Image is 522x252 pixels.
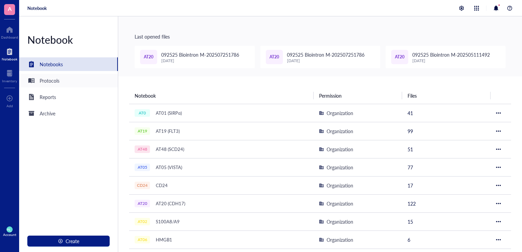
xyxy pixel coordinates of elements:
[3,233,16,237] div: Account
[327,145,353,153] div: Organization
[287,58,365,63] div: [DATE]
[161,58,239,63] div: [DATE]
[19,33,118,46] div: Notebook
[1,35,18,39] div: Dashboard
[2,57,17,61] div: Notebook
[402,104,491,122] td: 41
[19,90,118,104] a: Reports
[327,109,353,117] div: Organization
[402,122,491,140] td: 99
[153,108,185,118] div: AT01 (SIRPα)
[6,104,13,108] div: Add
[8,4,12,13] span: A
[40,60,63,68] div: Notebooks
[402,158,491,176] td: 77
[19,74,118,87] a: Protocols
[27,5,47,11] a: Notebook
[327,218,353,225] div: Organization
[19,107,118,120] a: Archive
[1,24,18,39] a: Dashboard
[2,79,17,83] div: Inventory
[40,77,59,84] div: Protocols
[40,110,55,117] div: Archive
[402,140,491,158] td: 51
[402,87,491,104] th: Files
[2,68,17,83] a: Inventory
[270,54,279,60] span: AT20
[135,33,506,40] div: Last opened files
[153,144,187,154] div: AT48 (SCD24)
[19,57,118,71] a: Notebooks
[66,238,79,244] span: Create
[402,176,491,194] td: 17
[27,236,110,247] button: Create
[129,87,313,104] th: Notebook
[327,200,353,207] div: Organization
[153,126,183,136] div: AT19 (FLT3)
[153,235,175,244] div: HMGB1
[327,127,353,135] div: Organization
[402,212,491,230] td: 15
[412,58,490,63] div: [DATE]
[153,199,188,208] div: AT20 (CDH17)
[144,54,153,60] span: AT20
[153,163,185,172] div: AT05 (VISTA)
[287,51,365,58] span: 092525 Biointron M-202507251786
[402,230,491,249] td: 6
[153,217,183,226] div: S100A8/A9
[40,93,56,101] div: Reports
[395,54,404,60] span: AT20
[161,51,239,58] span: 092525 Biointron M-202507251786
[2,46,17,61] a: Notebook
[327,182,353,189] div: Organization
[153,181,171,190] div: CD24
[314,87,402,104] th: Permission
[412,51,490,58] span: 092525 Biointron M-202505111492
[327,236,353,243] div: Organization
[327,164,353,171] div: Organization
[402,194,491,212] td: 122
